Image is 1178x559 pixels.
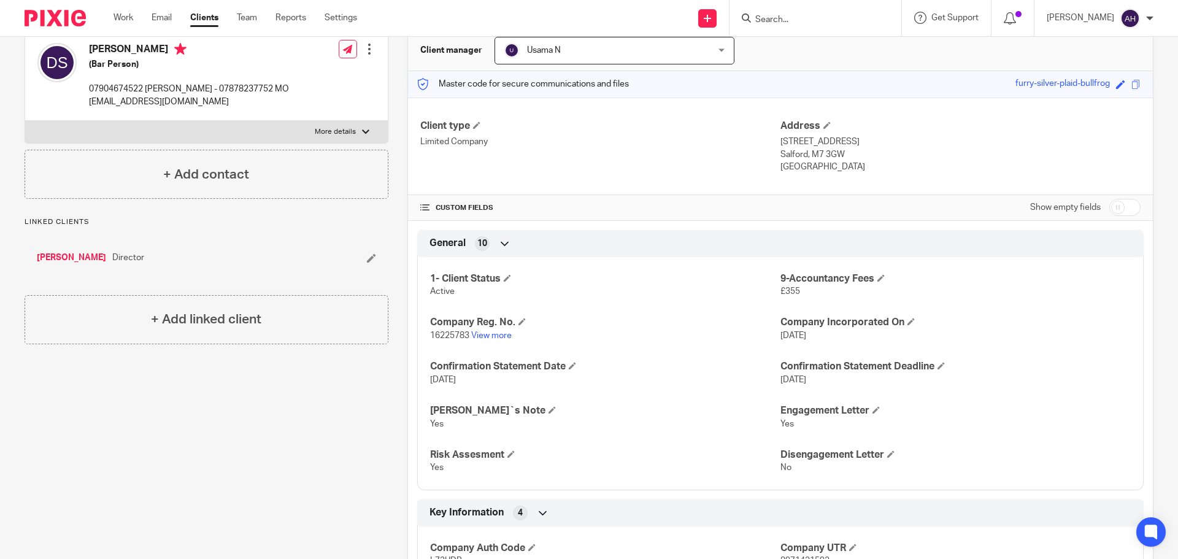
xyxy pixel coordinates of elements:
a: Email [152,12,172,24]
span: Yes [430,463,444,472]
p: [EMAIL_ADDRESS][DOMAIN_NAME] [89,96,289,108]
input: Search [754,15,864,26]
a: View more [471,331,512,340]
p: [GEOGRAPHIC_DATA] [780,161,1141,173]
span: Director [112,252,144,264]
span: Yes [430,420,444,428]
h4: Company Incorporated On [780,316,1131,329]
h3: Client manager [420,44,482,56]
a: Work [114,12,133,24]
a: Clients [190,12,218,24]
span: General [429,237,466,250]
p: Limited Company [420,136,780,148]
h4: Client type [420,120,780,133]
h4: Confirmation Statement Deadline [780,360,1131,373]
label: Show empty fields [1030,201,1101,214]
span: Get Support [931,13,979,22]
span: Key Information [429,506,504,519]
h4: 1- Client Status [430,272,780,285]
h4: + Add linked client [151,310,261,329]
h4: Engagement Letter [780,404,1131,417]
h4: CUSTOM FIELDS [420,203,780,213]
span: [DATE] [780,376,806,384]
div: furry-silver-plaid-bullfrog [1015,77,1110,91]
h4: Company Reg. No. [430,316,780,329]
a: Team [237,12,257,24]
span: 16225783 [430,331,469,340]
p: More details [315,127,356,137]
a: [PERSON_NAME] [37,252,106,264]
img: svg%3E [37,43,77,82]
h4: Company UTR [780,542,1131,555]
h4: + Add contact [163,165,249,184]
span: No [780,463,791,472]
a: Reports [275,12,306,24]
h4: [PERSON_NAME] [89,43,289,58]
p: Salford, M7 3GW [780,148,1141,161]
span: Active [430,287,455,296]
span: [DATE] [430,376,456,384]
img: svg%3E [1120,9,1140,28]
img: svg%3E [504,43,519,58]
span: 10 [477,237,487,250]
img: Pixie [25,10,86,26]
span: £355 [780,287,800,296]
h4: [PERSON_NAME]`s Note [430,404,780,417]
h4: Disengagement Letter [780,449,1131,461]
h4: Address [780,120,1141,133]
span: [DATE] [780,331,806,340]
span: Yes [780,420,794,428]
p: Linked clients [25,217,388,227]
i: Primary [174,43,187,55]
p: Master code for secure communications and files [417,78,629,90]
p: [PERSON_NAME] [1047,12,1114,24]
h4: Risk Assesment [430,449,780,461]
a: Settings [325,12,357,24]
h4: 9-Accountancy Fees [780,272,1131,285]
h4: Confirmation Statement Date [430,360,780,373]
span: 4 [518,507,523,519]
p: [STREET_ADDRESS] [780,136,1141,148]
h5: (Bar Person) [89,58,289,71]
p: 07904674522 [PERSON_NAME] - 07878237752 MO [89,83,289,95]
h4: Company Auth Code [430,542,780,555]
span: Usama N [527,46,561,55]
